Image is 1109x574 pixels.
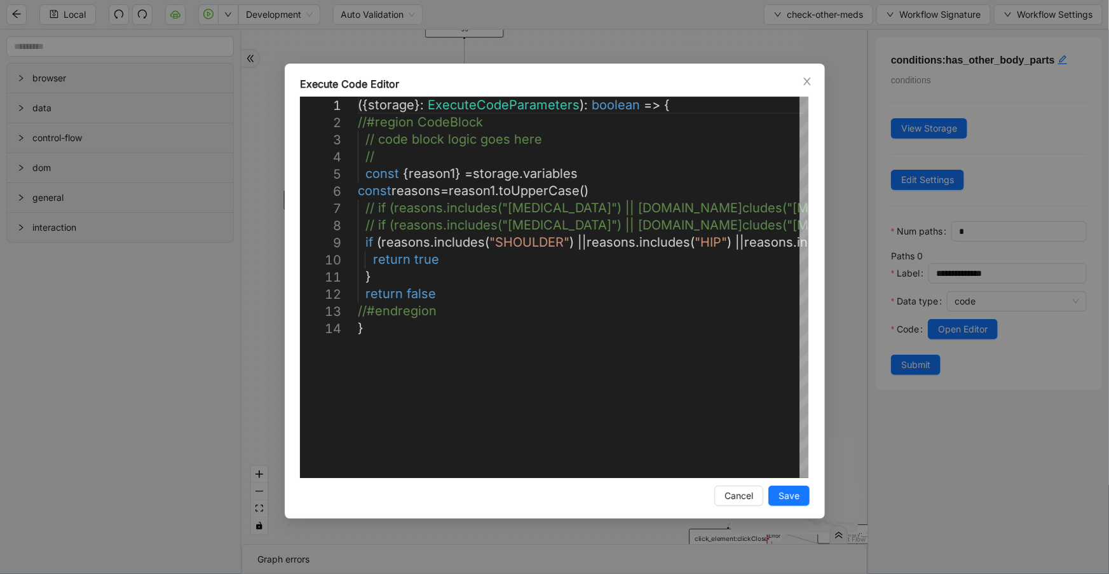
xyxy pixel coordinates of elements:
span: ) [569,235,574,250]
div: 6 [300,183,341,200]
span: ( [485,235,489,250]
span: false [407,286,436,301]
span: . [430,235,434,250]
span: reasons [587,235,636,250]
div: 4 [300,149,341,166]
span: ) [727,235,731,250]
span: // if (reasons.includes("[MEDICAL_DATA]") || [DOMAIN_NAME] [365,217,742,233]
span: () [580,183,589,198]
span: || [735,235,744,250]
span: const [365,166,399,181]
span: includes [797,235,848,250]
span: => [644,97,660,113]
span: storage [473,166,519,181]
span: = [440,183,449,198]
span: reasons [744,235,793,250]
span: // if (reasons.includes("[MEDICAL_DATA]") || [DOMAIN_NAME] [365,200,742,215]
div: 13 [300,303,341,320]
button: Save [768,486,810,506]
span: }: [414,97,424,113]
span: ( [690,235,695,250]
div: 10 [300,252,341,269]
div: 3 [300,132,341,149]
span: "HIP" [695,235,727,250]
span: return [373,252,411,267]
div: 7 [300,200,341,217]
span: "SHOULDER" [489,235,569,250]
span: includes [434,235,485,250]
span: } [358,320,364,336]
span: } [365,269,371,284]
div: 12 [300,286,341,303]
span: reasons [381,235,430,250]
span: Cancel [725,489,753,503]
span: Save [779,489,799,503]
span: boolean [592,97,640,113]
span: . [793,235,797,250]
span: // [365,149,374,164]
span: // code block logic goes here [365,132,542,147]
span: reasons [391,183,440,198]
span: //#region CodeBlock [358,114,483,130]
span: return [365,286,403,301]
div: 5 [300,166,341,183]
span: ({ [358,97,368,113]
span: { [664,97,670,113]
span: if [365,235,373,250]
button: Cancel [714,486,763,506]
span: //#endregion [358,303,437,318]
div: 9 [300,235,341,252]
span: ExecuteCodeParameters [428,97,580,113]
div: 8 [300,217,341,235]
span: . [636,235,639,250]
span: } [455,166,461,181]
span: const [358,183,391,198]
span: . [519,166,523,181]
span: || [578,235,587,250]
span: toUpperCase [499,183,580,198]
span: close [802,76,812,86]
span: storage [368,97,414,113]
span: cludes("[MEDICAL_DATA]") || reasons.includes("GELSYN") | [742,200,1106,215]
span: = [465,166,473,181]
span: includes [639,235,690,250]
div: 2 [300,114,341,132]
div: 14 [300,320,341,338]
div: 1 [300,97,341,114]
div: 11 [300,269,341,286]
button: Close [800,74,814,88]
span: true [414,252,439,267]
span: ): [580,97,588,113]
span: reason1 [449,183,495,198]
span: reason1 [409,166,455,181]
span: . [495,183,499,198]
span: variables [523,166,578,181]
div: Execute Code Editor [300,76,810,92]
span: ( [377,235,381,250]
span: { [403,166,409,181]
